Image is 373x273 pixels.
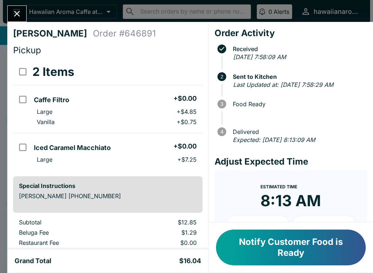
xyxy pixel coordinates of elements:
table: orders table [13,219,203,270]
button: + 10 [226,216,290,234]
span: Received [229,46,367,52]
p: Subtotal [19,219,115,226]
span: Pickup [13,45,41,55]
p: $0.00 [127,239,197,246]
text: 2 [220,74,223,80]
span: Delivered [229,128,367,135]
em: [DATE] 7:58:09 AM [233,53,286,61]
p: + $0.75 [177,118,197,126]
button: + 20 [292,216,356,234]
h5: $16.04 [179,257,201,265]
h5: + $0.00 [173,142,197,151]
p: + $7.25 [177,156,197,163]
button: Close [8,6,26,22]
button: Notify Customer Food is Ready [216,230,366,265]
h6: Special Instructions [19,182,197,189]
span: Estimated Time [260,184,297,189]
p: Beluga Fee [19,229,115,236]
p: + $4.85 [177,108,197,115]
p: Vanilla [37,118,55,126]
em: Last Updated at: [DATE] 7:58:29 AM [233,81,333,88]
span: Sent to Kitchen [229,73,367,80]
h4: Order Activity [215,28,367,39]
text: 3 [220,101,223,107]
h5: + $0.00 [173,94,197,103]
h5: Caffe Filtro [34,96,69,104]
h4: Adjust Expected Time [215,156,367,167]
p: $12.85 [127,219,197,226]
text: 4 [220,129,223,135]
h5: Iced Caramel Macchiato [34,143,111,152]
h4: [PERSON_NAME] [13,28,93,39]
h5: Grand Total [15,257,51,265]
span: Food Ready [229,101,367,107]
p: [PERSON_NAME] [PHONE_NUMBER] [19,192,197,200]
h4: Order # 646891 [93,28,156,39]
p: Large [37,108,52,115]
h3: 2 Items [32,65,74,79]
p: Restaurant Fee [19,239,115,246]
p: Large [37,156,52,163]
em: Expected: [DATE] 8:13:09 AM [233,136,315,143]
time: 8:13 AM [260,191,321,210]
table: orders table [13,59,203,170]
p: $1.29 [127,229,197,236]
